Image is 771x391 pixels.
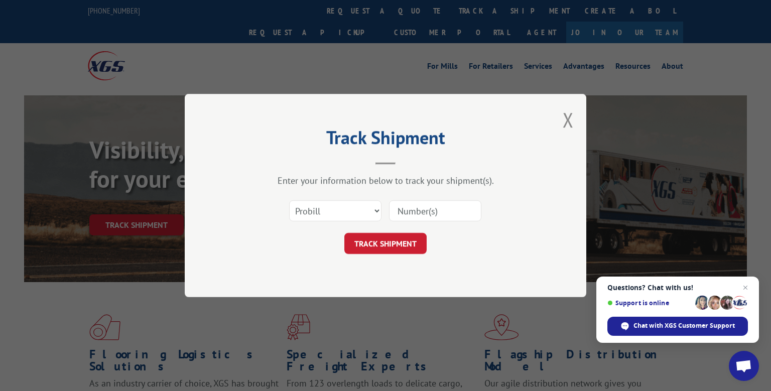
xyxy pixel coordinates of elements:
span: Chat with XGS Customer Support [633,321,735,330]
div: Open chat [729,351,759,381]
span: Questions? Chat with us! [607,284,748,292]
div: Enter your information below to track your shipment(s). [235,175,536,186]
h2: Track Shipment [235,131,536,150]
button: TRACK SHIPMENT [344,233,427,254]
span: Close chat [739,282,751,294]
button: Close modal [563,106,574,133]
input: Number(s) [389,200,481,221]
span: Support is online [607,299,692,307]
div: Chat with XGS Customer Support [607,317,748,336]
